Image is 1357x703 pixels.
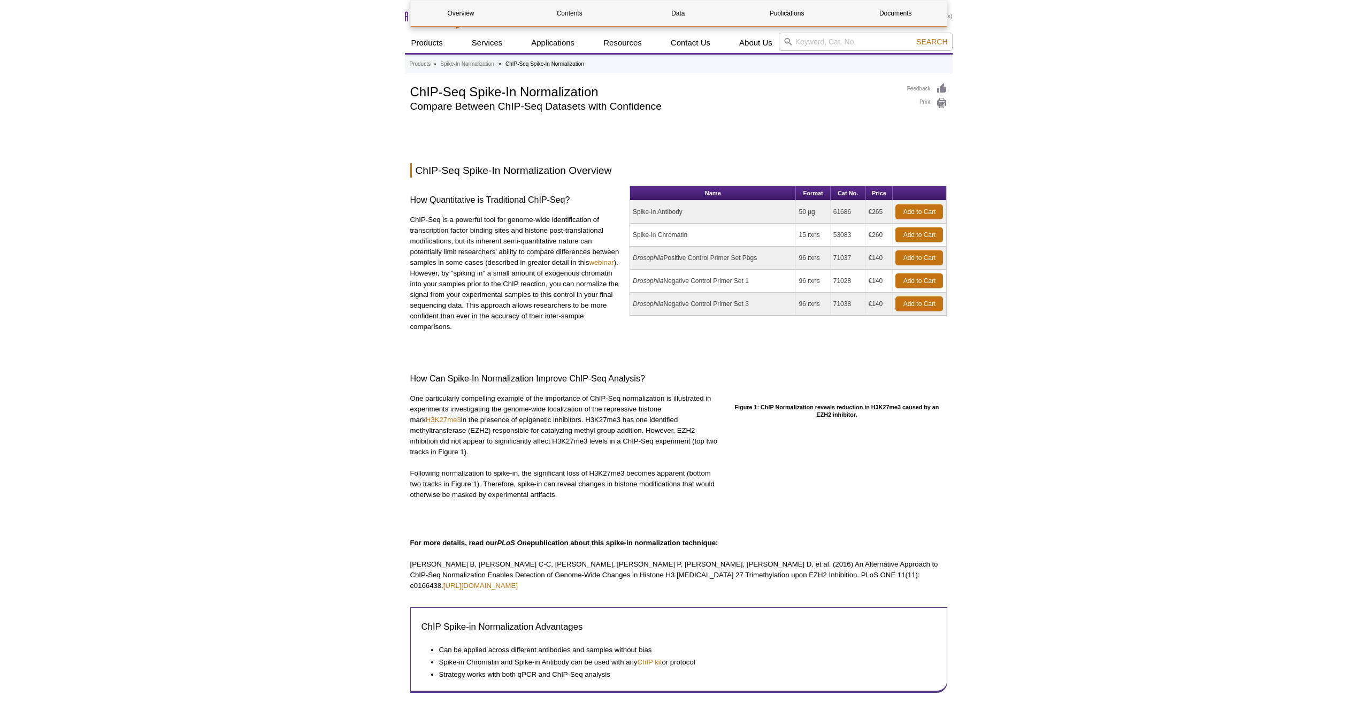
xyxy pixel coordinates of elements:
[410,194,622,207] h3: How Quantitative is Traditional ChIP-Seq?
[410,468,719,500] p: Following normalization to spike-in, the significant loss of H3K27me3 becomes apparent (bottom tw...
[410,559,947,591] p: [PERSON_NAME] B, [PERSON_NAME] C-C, [PERSON_NAME], [PERSON_NAME] P, [PERSON_NAME], [PERSON_NAME] ...
[589,258,614,266] a: webinar
[907,83,947,95] a: Feedback
[628,1,729,26] a: Data
[913,37,950,47] button: Search
[895,296,943,311] a: Add to Cart
[505,61,584,67] li: ChIP-Seq Spike-In Normalization
[664,33,717,53] a: Contact Us
[831,293,866,316] td: 71038
[866,201,893,224] td: €265
[907,97,947,109] a: Print
[633,277,663,285] i: Drosophila
[895,204,943,219] a: Add to Cart
[410,215,622,332] p: ChIP-Seq is a powerful tool for genome-wide identification of transcription factor binding sites ...
[439,641,925,655] li: Can be applied across different antibodies and samples without bias
[443,582,518,590] a: [URL][DOMAIN_NAME]
[499,61,502,67] li: »
[866,293,893,316] td: €140
[895,273,943,288] a: Add to Cart
[796,224,830,247] td: 15 rxns
[831,247,866,270] td: 71037
[916,37,947,46] span: Search
[630,270,796,293] td: Negative Control Primer Set 1
[796,293,830,316] td: 96 rxns
[410,83,896,99] h1: ChIP-Seq Spike-In Normalization
[411,1,511,26] a: Overview
[525,33,581,53] a: Applications
[737,1,837,26] a: Publications
[439,655,925,668] li: Spike-in Chromatin and Spike-in Antibody can be used with any or protocol
[597,33,648,53] a: Resources
[630,247,796,270] td: Positive Control Primer Set Pbgs
[410,539,718,547] strong: For more details, read our publication about this spike-in normalization technique:
[733,33,779,53] a: About Us
[633,254,663,262] i: Drosophila
[630,186,796,201] th: Name
[779,33,953,51] input: Keyword, Cat. No.
[410,372,947,385] h3: How Can Spike-In Normalization Improve ChIP-Seq Analysis?
[630,224,796,247] td: Spike-in Chromatin
[796,201,830,224] td: 50 µg
[796,186,830,201] th: Format
[405,33,449,53] a: Products
[465,33,509,53] a: Services
[633,300,663,308] i: Drosophila
[796,247,830,270] td: 96 rxns
[831,270,866,293] td: 71028
[831,224,866,247] td: 53083
[433,61,436,67] li: »
[519,1,620,26] a: Contents
[845,1,946,26] a: Documents
[895,227,943,242] a: Add to Cart
[410,163,947,178] h2: ChIP-Seq Spike-In Normalization Overview
[866,224,893,247] td: €260
[426,416,461,424] a: H3K27me3
[440,59,494,69] a: Spike-In Normalization
[410,59,431,69] a: Products
[866,186,893,201] th: Price
[796,270,830,293] td: 96 rxns
[895,250,943,265] a: Add to Cart
[630,201,796,224] td: Spike-in Antibody
[726,404,947,418] h4: Figure 1: ChIP Normalization reveals reduction in H3K27me3 caused by an EZH2 inhibitor.
[630,293,796,316] td: Negative Control Primer Set 3
[637,657,662,668] a: ChIP kit
[439,668,925,680] li: Strategy works with both qPCR and ChIP-Seq analysis
[831,186,866,201] th: Cat No.
[831,201,866,224] td: 61686
[866,247,893,270] td: €140
[421,621,936,633] h2: ChIP Spike-in Normalization Advantages
[497,539,531,547] em: PLoS One
[410,393,719,457] p: One particularly compelling example of the importance of ChIP-Seq normalization is illustrated in...
[410,102,896,111] h2: Compare Between ChIP-Seq Datasets with Confidence
[866,270,893,293] td: €140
